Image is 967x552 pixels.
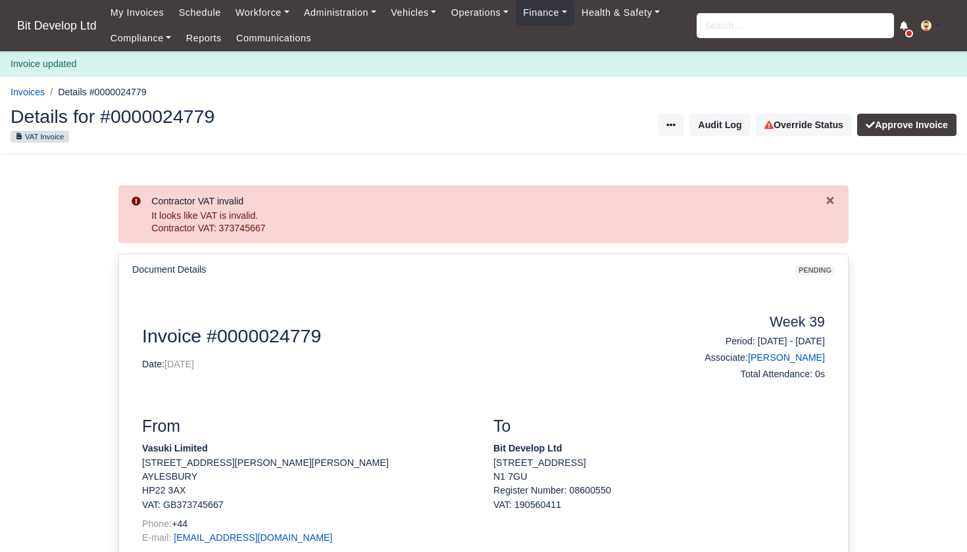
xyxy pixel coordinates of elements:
p: N1 7GU [493,470,825,484]
strong: Bit Develop Ltd [493,443,562,453]
p: VAT: GB373745667 [142,498,474,512]
a: Override Status [756,114,852,136]
div: VAT: 190560411 [493,498,825,512]
a: Communications [229,26,319,51]
h6: Document Details [132,264,206,275]
div: Register Number: 08600550 [484,484,835,512]
p: [STREET_ADDRESS][PERSON_NAME][PERSON_NAME] [142,456,474,470]
h3: From [142,417,474,436]
a: [PERSON_NAME] [748,352,825,363]
h6: Contractor VAT invalid [151,196,825,207]
a: Invoices [11,87,45,97]
span: E-mail: [142,532,171,543]
input: Search... [697,13,894,38]
span: Bit Develop Ltd [11,12,103,39]
small: VAT Invoice [11,131,69,143]
h6: Period: [DATE] - [DATE] [669,336,825,347]
a: Compliance [103,26,179,51]
h2: Invoice #0000024779 [142,325,649,347]
h6: Total Attendance: 0s [669,369,825,380]
button: Close [825,193,835,207]
h6: Associate: [669,352,825,363]
h4: Week 39 [669,314,825,331]
p: Date: [142,357,649,371]
span: Phone: [142,518,172,529]
button: Audit Log [689,114,750,136]
button: Approve Invoice [857,114,956,136]
span: [DATE] [164,359,194,369]
p: [STREET_ADDRESS] [493,456,825,470]
li: Details #0000024779 [45,85,147,100]
span: pending [795,265,835,275]
p: +44 [142,517,474,531]
a: [EMAIL_ADDRESS][DOMAIN_NAME] [174,532,332,543]
strong: Vasuki Limited [142,443,208,453]
p: AYLESBURY [142,470,474,484]
a: Reports [179,26,229,51]
p: HP22 3AX [142,484,474,497]
a: Bit Develop Ltd [11,13,103,39]
h3: To [493,417,825,436]
h2: Details for #0000024779 [11,107,474,126]
div: It looks like VAT is invalid. Contractor VAT: 373745667 [151,210,825,235]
